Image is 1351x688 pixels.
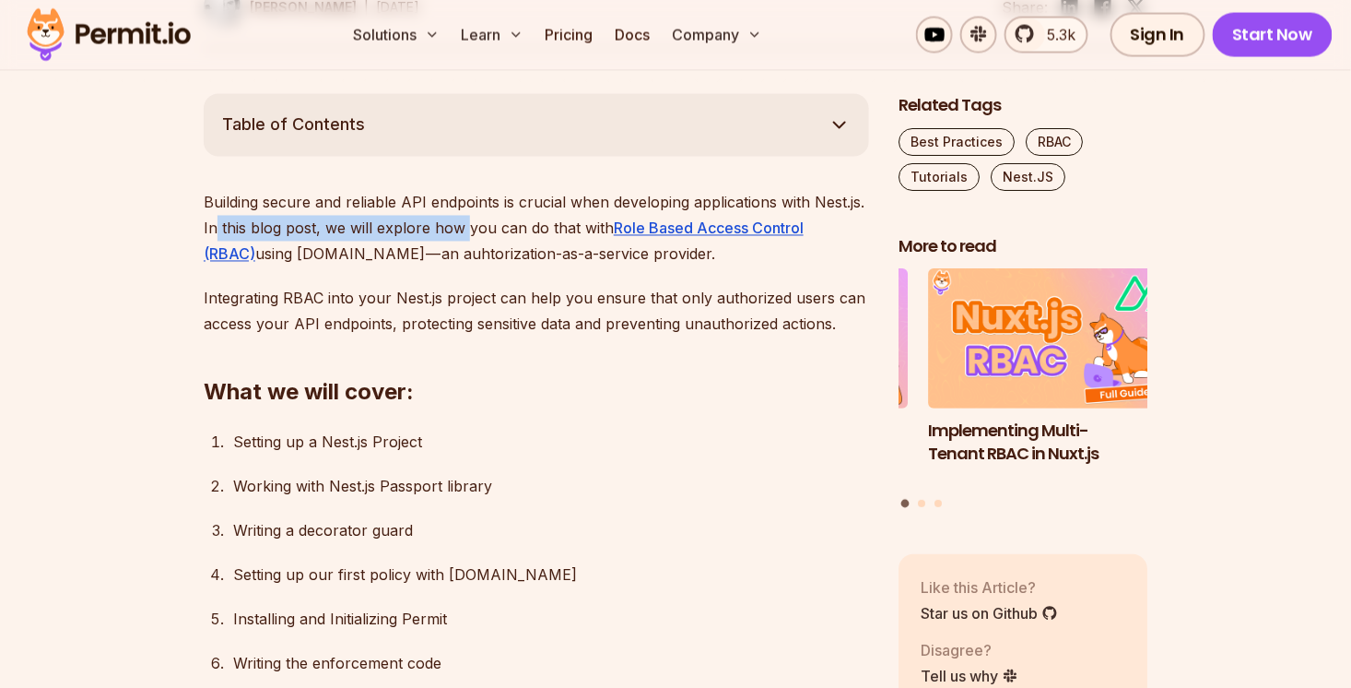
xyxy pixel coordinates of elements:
[921,602,1058,624] a: Star us on Github
[204,219,804,264] a: Role Based Access Control (RBAC)
[1036,24,1075,46] span: 5.3k
[204,94,869,157] button: Table of Contents
[1110,13,1205,57] a: Sign In
[204,304,869,408] h2: What we will cover:
[934,500,942,507] button: Go to slide 3
[660,268,909,409] img: How to Use JWTs for Authorization: Best Practices and Common Mistakes
[608,17,658,53] a: Docs
[1004,17,1088,53] a: 5.3k
[921,576,1058,599] p: Like this Article?
[921,639,1018,661] p: Disagree?
[233,607,869,633] div: Installing and Initializing Permit
[233,474,869,500] div: Working with Nest.js Passport library
[921,665,1018,687] a: Tell us why
[18,4,199,66] img: Permit logo
[901,500,910,508] button: Go to slide 1
[928,420,1177,466] h3: Implementing Multi-Tenant RBAC in Nuxt.js
[233,563,869,588] div: Setting up our first policy with [DOMAIN_NAME]
[899,128,1015,156] a: Best Practices
[918,500,925,507] button: Go to slide 2
[233,518,869,544] div: Writing a decorator guard
[204,190,869,267] p: Building secure and reliable API endpoints is crucial when developing applications with Nest.js. ...
[1213,13,1333,57] a: Start Now
[347,17,447,53] button: Solutions
[665,17,769,53] button: Company
[928,268,1177,409] img: Implementing Multi-Tenant RBAC in Nuxt.js
[222,113,365,138] span: Table of Contents
[538,17,601,53] a: Pricing
[899,163,980,191] a: Tutorials
[660,268,909,488] li: 3 of 3
[899,94,1147,117] h2: Related Tags
[1026,128,1083,156] a: RBAC
[233,651,869,677] div: Writing the enforcement code
[660,420,909,488] h3: How to Use JWTs for Authorization: Best Practices and Common Mistakes
[899,268,1147,510] div: Posts
[454,17,531,53] button: Learn
[991,163,1065,191] a: Nest.JS
[928,268,1177,488] li: 1 of 3
[204,286,869,338] p: Integrating RBAC into your Nest.js project can help you ensure that only authorized users can acc...
[928,268,1177,488] a: Implementing Multi-Tenant RBAC in Nuxt.jsImplementing Multi-Tenant RBAC in Nuxt.js
[233,430,869,456] div: Setting up a Nest.js Project
[899,235,1147,258] h2: More to read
